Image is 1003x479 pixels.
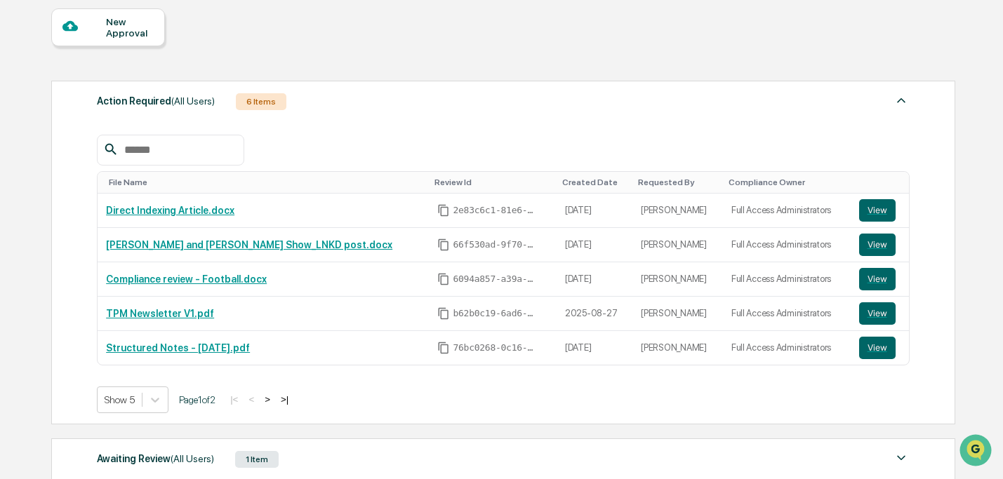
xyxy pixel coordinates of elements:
[729,177,845,187] div: Toggle SortBy
[893,92,910,109] img: caret
[958,433,996,471] iframe: Open customer support
[859,234,901,256] a: View
[106,239,392,250] a: [PERSON_NAME] and [PERSON_NAME] Show_LNKD post.docx
[723,262,851,297] td: Full Access Administrators
[171,95,215,107] span: (All Users)
[453,274,537,285] span: 6094a857-a39a-4b0d-8db5-4552d4479a59
[48,121,178,133] div: We're available if you need us!
[862,177,903,187] div: Toggle SortBy
[859,268,896,290] button: View
[102,178,113,189] div: 🗄️
[116,177,174,191] span: Attestations
[97,450,214,468] div: Awaiting Review
[97,92,215,110] div: Action Required
[236,93,286,110] div: 6 Items
[260,393,274,405] button: >
[723,297,851,331] td: Full Access Administrators
[632,297,723,331] td: [PERSON_NAME]
[106,16,153,39] div: New Approval
[14,178,25,189] div: 🖐️
[437,342,450,354] span: Copy Id
[557,262,632,297] td: [DATE]
[859,199,901,222] a: View
[859,302,901,325] a: View
[638,177,717,187] div: Toggle SortBy
[8,171,96,196] a: 🖐️Preclearance
[632,262,723,297] td: [PERSON_NAME]
[859,302,896,325] button: View
[557,331,632,365] td: [DATE]
[226,393,242,405] button: |<
[632,194,723,228] td: [PERSON_NAME]
[109,177,423,187] div: Toggle SortBy
[859,268,901,290] a: View
[859,199,896,222] button: View
[28,177,91,191] span: Preclearance
[557,228,632,262] td: [DATE]
[893,450,910,466] img: caret
[557,297,632,331] td: 2025-08-27
[434,177,550,187] div: Toggle SortBy
[14,29,255,52] p: How can we help?
[99,237,170,248] a: Powered byPylon
[437,238,450,251] span: Copy Id
[437,204,450,217] span: Copy Id
[453,239,537,250] span: 66f530ad-9f70-4182-8bf1-2d9c2c897f50
[28,203,88,217] span: Data Lookup
[453,308,537,319] span: b62b0c19-6ad6-40e6-8aeb-64785189a24c
[723,228,851,262] td: Full Access Administrators
[859,337,901,359] a: View
[14,107,39,133] img: 1746055101610-c473b297-6a78-478c-a979-82029cc54cd1
[96,171,180,196] a: 🗄️Attestations
[723,331,851,365] td: Full Access Administrators
[106,274,267,285] a: Compliance review - Football.docx
[723,194,851,228] td: Full Access Administrators
[140,238,170,248] span: Pylon
[453,342,537,353] span: 76bc0268-0c16-4ddb-b54e-a2884c5893c1
[14,205,25,216] div: 🔎
[239,112,255,128] button: Start new chat
[632,228,723,262] td: [PERSON_NAME]
[437,273,450,285] span: Copy Id
[235,451,279,468] div: 1 Item
[437,307,450,320] span: Copy Id
[632,331,723,365] td: [PERSON_NAME]
[179,394,215,405] span: Page 1 of 2
[106,342,250,353] a: Structured Notes - [DATE].pdf
[277,393,293,405] button: >|
[106,308,214,319] a: TPM Newsletter V1.pdf
[557,194,632,228] td: [DATE]
[453,205,537,216] span: 2e83c6c1-81e6-423e-a0e9-6d34064668fb
[562,177,627,187] div: Toggle SortBy
[244,393,258,405] button: <
[106,205,234,216] a: Direct Indexing Article.docx
[8,198,94,223] a: 🔎Data Lookup
[171,453,214,464] span: (All Users)
[48,107,230,121] div: Start new chat
[859,337,896,359] button: View
[859,234,896,256] button: View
